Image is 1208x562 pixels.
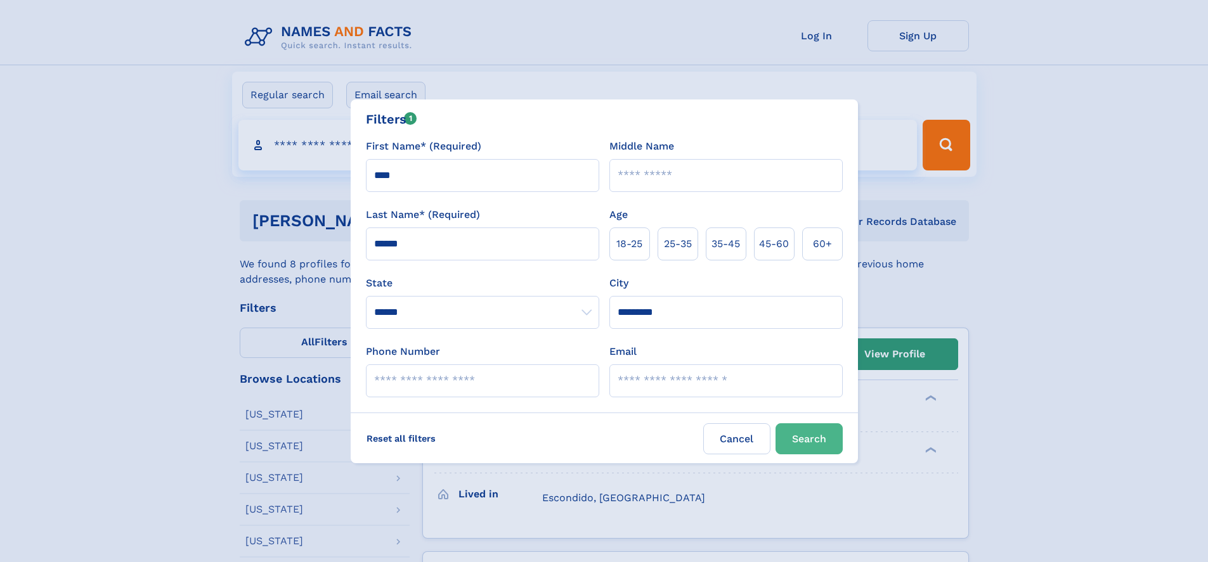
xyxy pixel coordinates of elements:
[366,207,480,222] label: Last Name* (Required)
[358,423,444,454] label: Reset all filters
[366,110,417,129] div: Filters
[711,236,740,252] span: 35‑45
[609,344,637,359] label: Email
[616,236,642,252] span: 18‑25
[813,236,832,252] span: 60+
[366,139,481,154] label: First Name* (Required)
[366,344,440,359] label: Phone Number
[664,236,692,252] span: 25‑35
[366,276,599,291] label: State
[609,207,628,222] label: Age
[609,139,674,154] label: Middle Name
[609,276,628,291] label: City
[759,236,789,252] span: 45‑60
[776,423,843,454] button: Search
[703,423,770,454] label: Cancel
